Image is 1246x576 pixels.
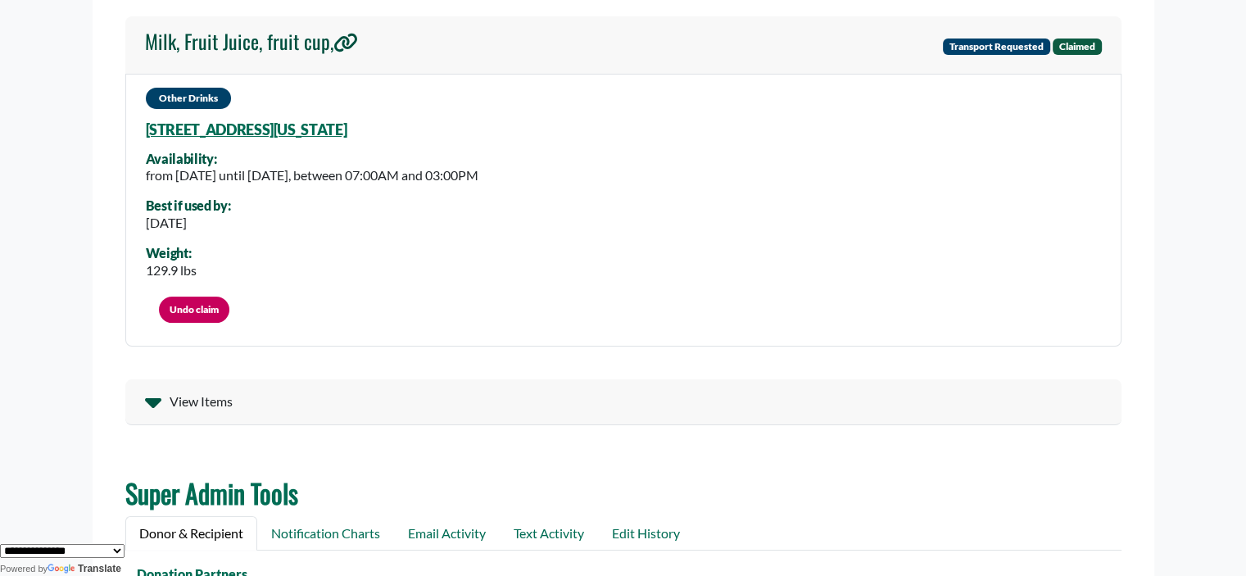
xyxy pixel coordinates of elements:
[146,166,478,185] div: from [DATE] until [DATE], between 07:00AM and 03:00PM
[146,120,347,138] a: [STREET_ADDRESS][US_STATE]
[500,516,598,551] a: Text Activity
[145,29,358,53] h4: Milk, Fruit Juice, fruit cup,
[170,392,233,411] span: View Items
[146,261,197,280] div: 129.9 lbs
[145,29,358,61] a: Milk, Fruit Juice, fruit cup,
[146,88,231,109] span: Other Drinks
[125,516,257,551] a: Donor & Recipient
[394,516,500,551] a: Email Activity
[1053,39,1102,55] span: Claimed
[598,516,694,551] a: Edit History
[48,564,78,575] img: Google Translate
[159,297,229,323] a: Undo claim
[146,152,478,166] div: Availability:
[146,213,231,233] div: [DATE]
[943,39,1050,55] span: Transport Requested
[146,246,197,261] div: Weight:
[146,198,231,213] div: Best if used by:
[48,563,121,574] a: Translate
[125,478,1121,509] h2: Super Admin Tools
[257,516,394,551] a: Notification Charts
